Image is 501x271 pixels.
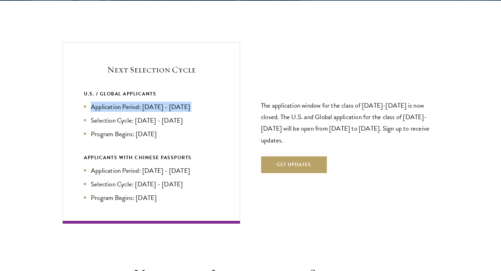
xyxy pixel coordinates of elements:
[84,102,219,112] li: Application Period: [DATE] - [DATE]
[84,64,219,76] h5: Next Selection Cycle
[84,90,219,98] div: U.S. / GLOBAL APPLICANTS
[84,115,219,125] li: Selection Cycle: [DATE] - [DATE]
[84,165,219,176] li: Application Period: [DATE] - [DATE]
[84,193,219,203] li: Program Begins: [DATE]
[261,156,327,173] button: Get Updates
[84,153,219,162] div: APPLICANTS WITH CHINESE PASSPORTS
[261,100,438,146] p: The application window for the class of [DATE]-[DATE] is now closed. The U.S. and Global applicat...
[84,129,219,139] li: Program Begins: [DATE]
[84,179,219,189] li: Selection Cycle: [DATE] - [DATE]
